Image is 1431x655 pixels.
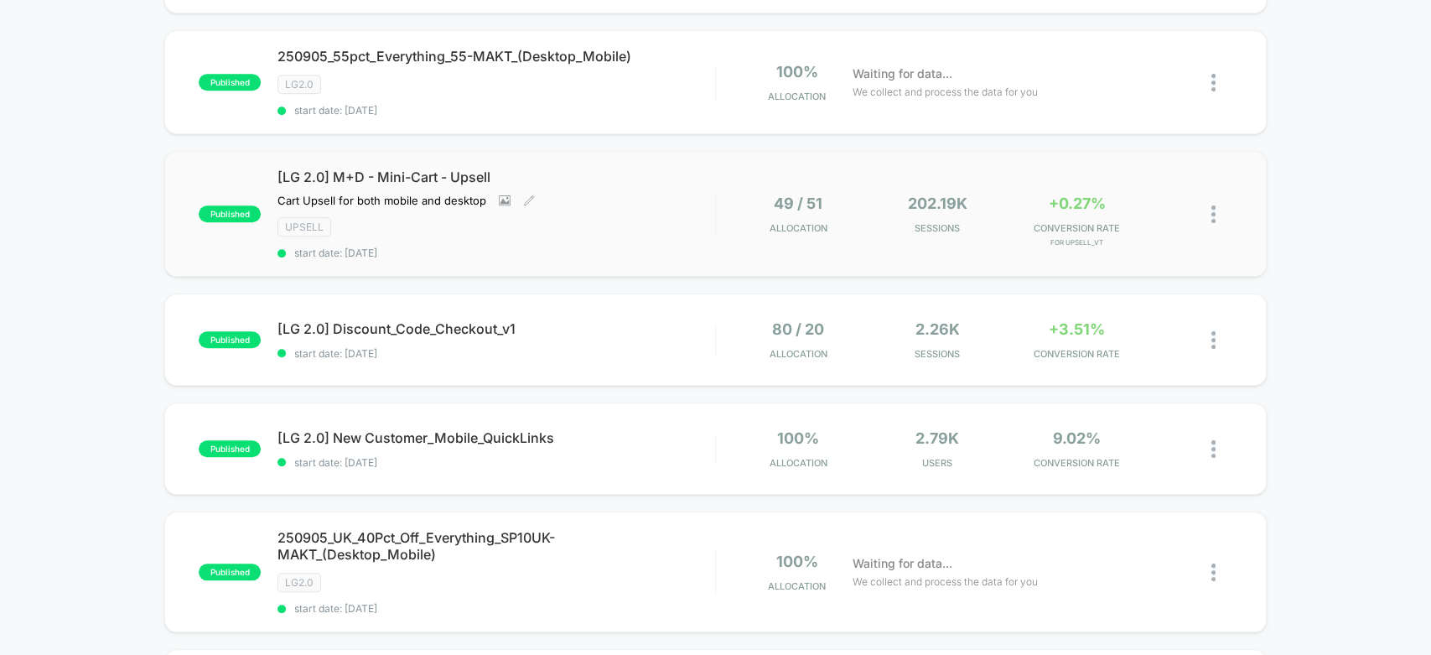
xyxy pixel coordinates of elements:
[775,553,817,570] span: 100%
[1211,331,1216,349] img: close
[1053,429,1101,447] span: 9.02%
[277,247,714,259] span: start date: [DATE]
[1011,238,1142,247] span: for Upsell_VT
[199,440,261,457] span: published
[199,74,261,91] span: published
[853,554,952,573] span: Waiting for data...
[199,331,261,348] span: published
[775,63,817,81] span: 100%
[774,195,822,212] span: 49 / 51
[277,75,321,94] span: LG2.0
[277,347,714,360] span: start date: [DATE]
[277,456,714,469] span: start date: [DATE]
[277,48,714,65] span: 250905_55pct_Everything_55-MAKT_(Desktop_Mobile)
[1011,348,1142,360] span: CONVERSION RATE
[277,429,714,446] span: [LG 2.0] New Customer_Mobile_QuickLinks
[277,104,714,117] span: start date: [DATE]
[915,429,959,447] span: 2.79k
[277,529,714,563] span: 250905_UK_40Pct_Off_Everything_SP10UK-MAKT_(Desktop_Mobile)
[277,320,714,337] span: [LG 2.0] Discount_Code_Checkout_v1
[768,91,826,102] span: Allocation
[277,602,714,615] span: start date: [DATE]
[770,457,827,469] span: Allocation
[1048,195,1105,212] span: +0.27%
[853,84,1038,100] span: We collect and process the data for you
[1211,440,1216,458] img: close
[1011,457,1142,469] span: CONVERSION RATE
[872,348,1003,360] span: Sessions
[1211,205,1216,223] img: close
[277,169,714,185] span: [LG 2.0] M+D - Mini-Cart - Upsell
[770,348,827,360] span: Allocation
[1211,74,1216,91] img: close
[1211,564,1216,581] img: close
[277,217,331,237] span: Upsell
[872,457,1003,469] span: Users
[872,222,1003,234] span: Sessions
[199,564,261,580] span: published
[199,205,261,222] span: published
[1049,320,1105,338] span: +3.51%
[772,320,824,338] span: 80 / 20
[777,429,819,447] span: 100%
[277,573,321,592] span: LG2.0
[770,222,827,234] span: Allocation
[908,195,967,212] span: 202.19k
[853,65,952,83] span: Waiting for data...
[853,574,1038,590] span: We collect and process the data for you
[915,320,960,338] span: 2.26k
[1011,222,1142,234] span: CONVERSION RATE
[768,580,826,592] span: Allocation
[277,194,486,207] span: Cart Upsell for both mobile and desktop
